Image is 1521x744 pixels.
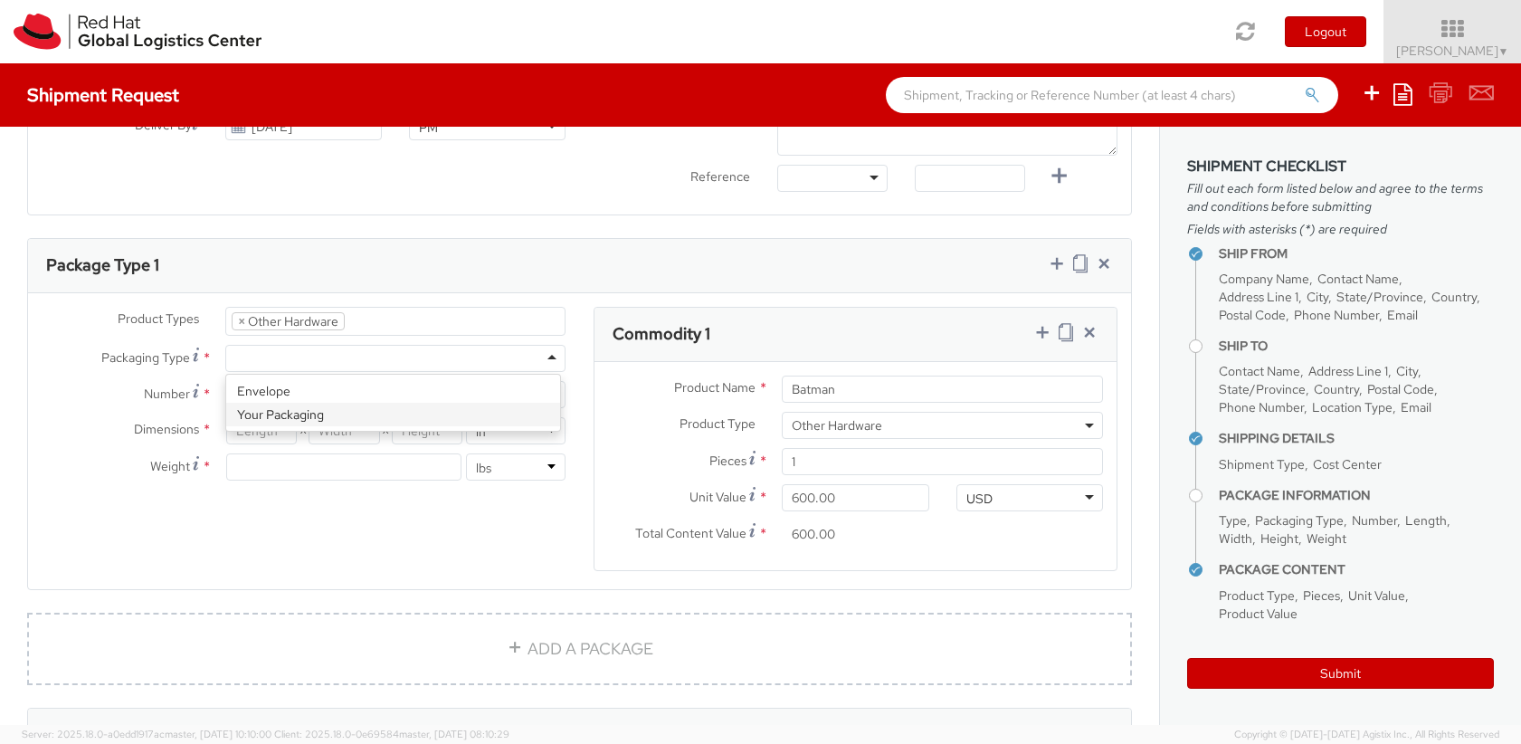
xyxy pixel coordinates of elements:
[1219,563,1494,577] h4: Package Content
[782,412,1103,439] span: Other Hardware
[1219,289,1298,305] span: Address Line 1
[27,613,1132,685] a: ADD A PACKAGE
[1348,587,1405,604] span: Unit Value
[1308,363,1388,379] span: Address Line 1
[27,85,179,105] h4: Shipment Request
[1431,289,1477,305] span: Country
[1219,530,1252,547] span: Width
[1187,179,1494,215] span: Fill out each form listed below and agree to the terms and conditions before submitting
[613,325,710,343] h3: Commodity 1
[1307,530,1346,547] span: Weight
[1219,363,1300,379] span: Contact Name
[1187,158,1494,175] h3: Shipment Checklist
[1312,399,1393,415] span: Location Type
[1307,289,1328,305] span: City
[1285,16,1366,47] button: Logout
[1396,43,1509,59] span: [PERSON_NAME]
[226,403,560,426] div: Your Packaging
[674,379,756,396] span: Product Name
[150,458,190,474] span: Weight
[690,168,750,185] span: Reference
[1219,399,1304,415] span: Phone Number
[1396,363,1418,379] span: City
[792,417,1093,434] span: Other Hardware
[1219,271,1309,287] span: Company Name
[1219,606,1298,622] span: Product Value
[1219,381,1306,397] span: State/Province
[238,313,245,329] span: ×
[1219,512,1247,529] span: Type
[1387,307,1418,323] span: Email
[1336,289,1423,305] span: State/Province
[1219,339,1494,353] h4: Ship To
[1219,587,1295,604] span: Product Type
[680,415,756,432] span: Product Type
[1314,381,1359,397] span: Country
[1187,658,1494,689] button: Submit
[1352,512,1397,529] span: Number
[1405,512,1447,529] span: Length
[46,256,159,274] h3: Package Type 1
[232,312,345,330] li: Other Hardware
[134,421,199,437] span: Dimensions
[1260,530,1298,547] span: Height
[1367,381,1434,397] span: Postal Code
[1255,512,1344,529] span: Packaging Type
[1219,456,1305,472] span: Shipment Type
[1219,489,1494,502] h4: Package Information
[1294,307,1379,323] span: Phone Number
[1219,247,1494,261] h4: Ship From
[886,77,1338,113] input: Shipment, Tracking or Reference Number (at least 4 chars)
[226,379,560,403] div: Envelope
[274,728,509,740] span: Client: 2025.18.0-0e69584
[14,14,261,50] img: rh-logistics-00dfa346123c4ec078e1.svg
[1187,220,1494,238] span: Fields with asterisks (*) are required
[399,728,509,740] span: master, [DATE] 08:10:29
[1219,432,1494,445] h4: Shipping Details
[966,490,993,508] div: USD
[1234,728,1499,742] span: Copyright © [DATE]-[DATE] Agistix Inc., All Rights Reserved
[22,728,271,740] span: Server: 2025.18.0-a0edd1917ac
[1498,44,1509,59] span: ▼
[1303,587,1340,604] span: Pieces
[118,310,199,327] span: Product Types
[165,728,271,740] span: master, [DATE] 10:10:00
[419,119,438,137] div: PM
[1313,456,1382,472] span: Cost Center
[144,386,190,402] span: Number
[101,349,190,366] span: Packaging Type
[1317,271,1399,287] span: Contact Name
[635,525,746,541] span: Total Content Value
[709,453,746,469] span: Pieces
[689,489,746,505] span: Unit Value
[1401,399,1431,415] span: Email
[1219,307,1286,323] span: Postal Code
